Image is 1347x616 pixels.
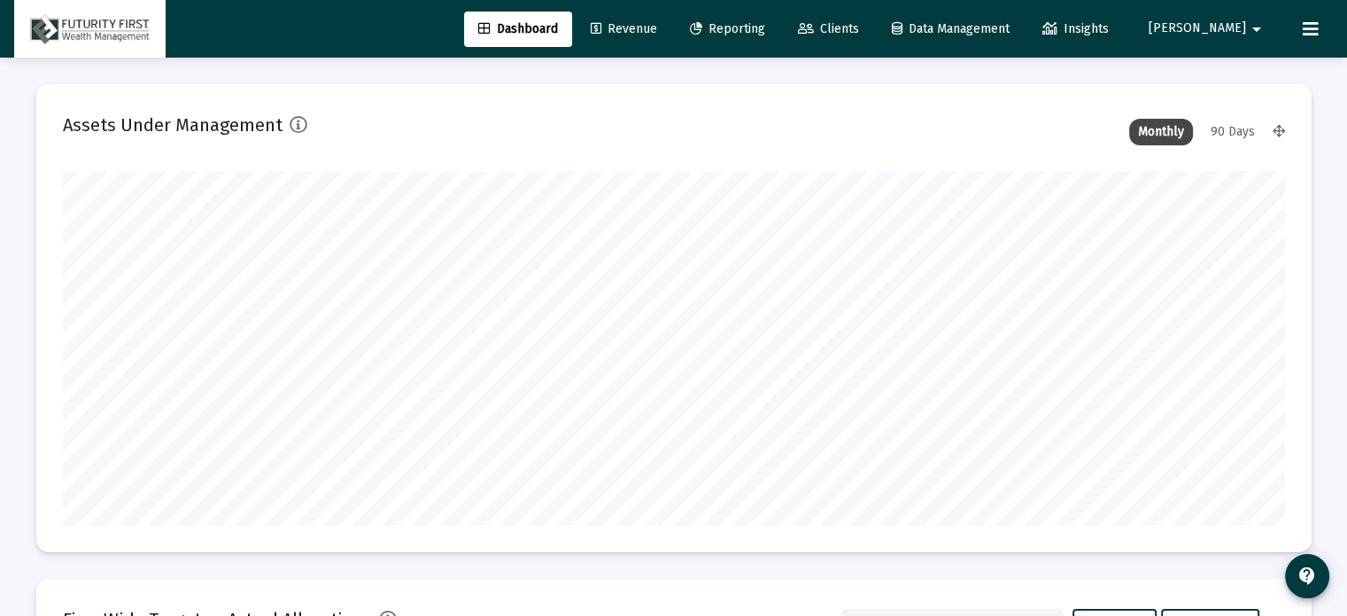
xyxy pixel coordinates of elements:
div: 90 Days [1202,119,1264,145]
img: Dashboard [27,12,152,47]
span: [PERSON_NAME] [1149,21,1246,36]
a: Insights [1028,12,1123,47]
span: Clients [798,21,859,36]
a: Clients [784,12,873,47]
mat-icon: contact_support [1297,565,1318,587]
button: [PERSON_NAME] [1127,11,1289,46]
h2: Assets Under Management [63,111,283,139]
a: Data Management [878,12,1024,47]
a: Dashboard [464,12,572,47]
span: Revenue [591,21,657,36]
span: Reporting [690,21,765,36]
a: Reporting [676,12,779,47]
span: Data Management [892,21,1010,36]
mat-icon: arrow_drop_down [1246,12,1267,47]
span: Dashboard [478,21,558,36]
span: Insights [1042,21,1109,36]
a: Revenue [577,12,671,47]
div: Monthly [1129,119,1193,145]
